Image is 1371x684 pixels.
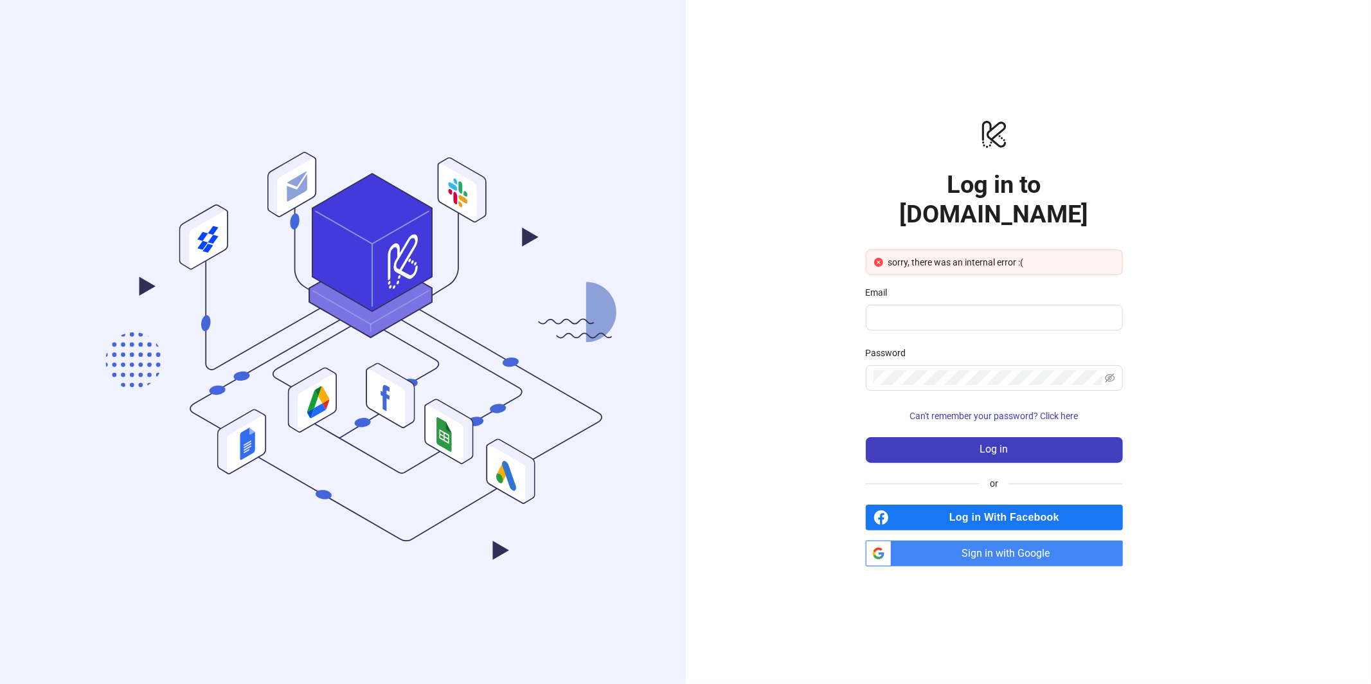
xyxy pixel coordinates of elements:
[910,411,1079,421] span: Can't remember your password? Click here
[980,444,1008,455] span: Log in
[866,285,896,300] label: Email
[866,406,1123,427] button: Can't remember your password? Click here
[866,505,1123,530] a: Log in With Facebook
[866,437,1123,463] button: Log in
[888,255,1115,269] div: sorry, there was an internal error :(
[1105,373,1115,383] span: eye-invisible
[897,541,1123,566] span: Sign in with Google
[866,170,1123,229] h1: Log in to [DOMAIN_NAME]
[866,346,915,360] label: Password
[980,476,1008,491] span: or
[866,411,1123,421] a: Can't remember your password? Click here
[866,541,1123,566] a: Sign in with Google
[874,370,1103,386] input: Password
[874,310,1113,325] input: Email
[894,505,1123,530] span: Log in With Facebook
[874,258,883,267] span: close-circle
